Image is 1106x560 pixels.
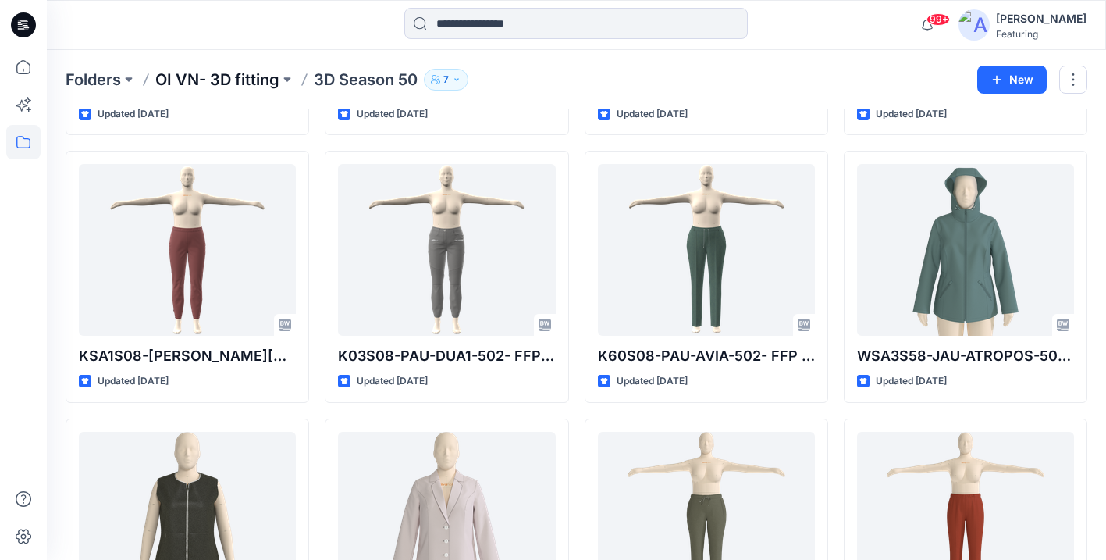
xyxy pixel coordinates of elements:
[66,69,121,91] a: Folders
[79,345,296,367] p: KSA1S08-[PERSON_NAME][GEOGRAPHIC_DATA]-502- FFP size 42
[617,106,688,123] p: Updated [DATE]
[598,345,815,367] p: K60S08-PAU-AVIA-502- FFP size 42
[98,373,169,390] p: Updated [DATE]
[958,9,990,41] img: avatar
[996,9,1086,28] div: [PERSON_NAME]
[338,345,555,367] p: K03S08-PAU-DUA1-502- FFP size 42
[357,373,428,390] p: Updated [DATE]
[996,28,1086,40] div: Featuring
[424,69,468,91] button: 7
[314,69,418,91] p: 3D Season 50
[977,66,1047,94] button: New
[857,164,1074,336] a: WSA3S58-JAU-ATROPOS-501-RM-SIZE42
[79,164,296,336] a: KSA1S08-PAU-CUNEO-502- FFP size 42
[357,106,428,123] p: Updated [DATE]
[876,373,947,390] p: Updated [DATE]
[155,69,279,91] a: OI VN- 3D fitting
[876,106,947,123] p: Updated [DATE]
[598,164,815,336] a: K60S08-PAU-AVIA-502- FFP size 42
[443,71,449,88] p: 7
[857,345,1074,367] p: WSA3S58-JAU-ATROPOS-501-RM-SIZE42
[338,164,555,336] a: K03S08-PAU-DUA1-502- FFP size 42
[926,13,950,26] span: 99+
[617,373,688,390] p: Updated [DATE]
[98,106,169,123] p: Updated [DATE]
